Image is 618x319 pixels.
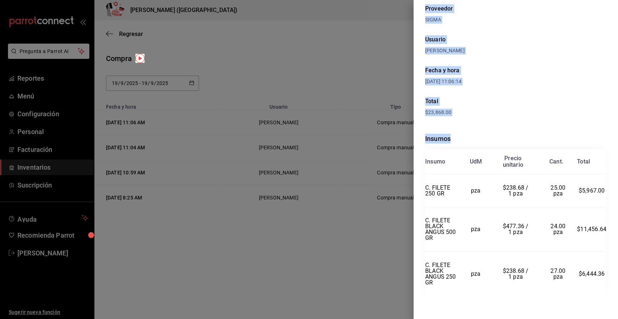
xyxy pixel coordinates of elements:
[577,226,606,233] span: $11,456.64
[579,270,605,277] span: $6,444.36
[459,207,492,252] td: pza
[459,252,492,296] td: pza
[425,16,606,24] div: SIGMA
[425,35,606,44] div: Usuario
[425,174,459,207] td: C. FILETE 250 GR
[135,54,145,63] img: Tooltip marker
[550,184,567,197] span: 25.00 pza
[470,158,482,165] div: UdM
[425,158,445,165] div: Insumo
[579,187,605,194] span: $5,967.00
[459,174,492,207] td: pza
[577,158,590,165] div: Total
[549,158,563,165] div: Cant.
[550,223,567,235] span: 24.00 pza
[503,155,523,168] div: Precio unitario
[425,109,451,115] span: $23,868.00
[425,78,516,85] div: [DATE] 11:06:14
[425,47,606,54] div: [PERSON_NAME]
[425,134,606,144] div: Insumos
[503,184,530,197] span: $238.68 / 1 pza
[425,97,606,106] div: Total
[425,207,459,252] td: C. FILETE BLACK ANGUS 500 GR
[425,66,516,75] div: Fecha y hora
[425,252,459,296] td: C. FILETE BLACK ANGUS 250 GR
[503,267,530,280] span: $238.68 / 1 pza
[550,267,567,280] span: 27.00 pza
[503,223,530,235] span: $477.36 / 1 pza
[425,4,606,13] div: Proveedor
